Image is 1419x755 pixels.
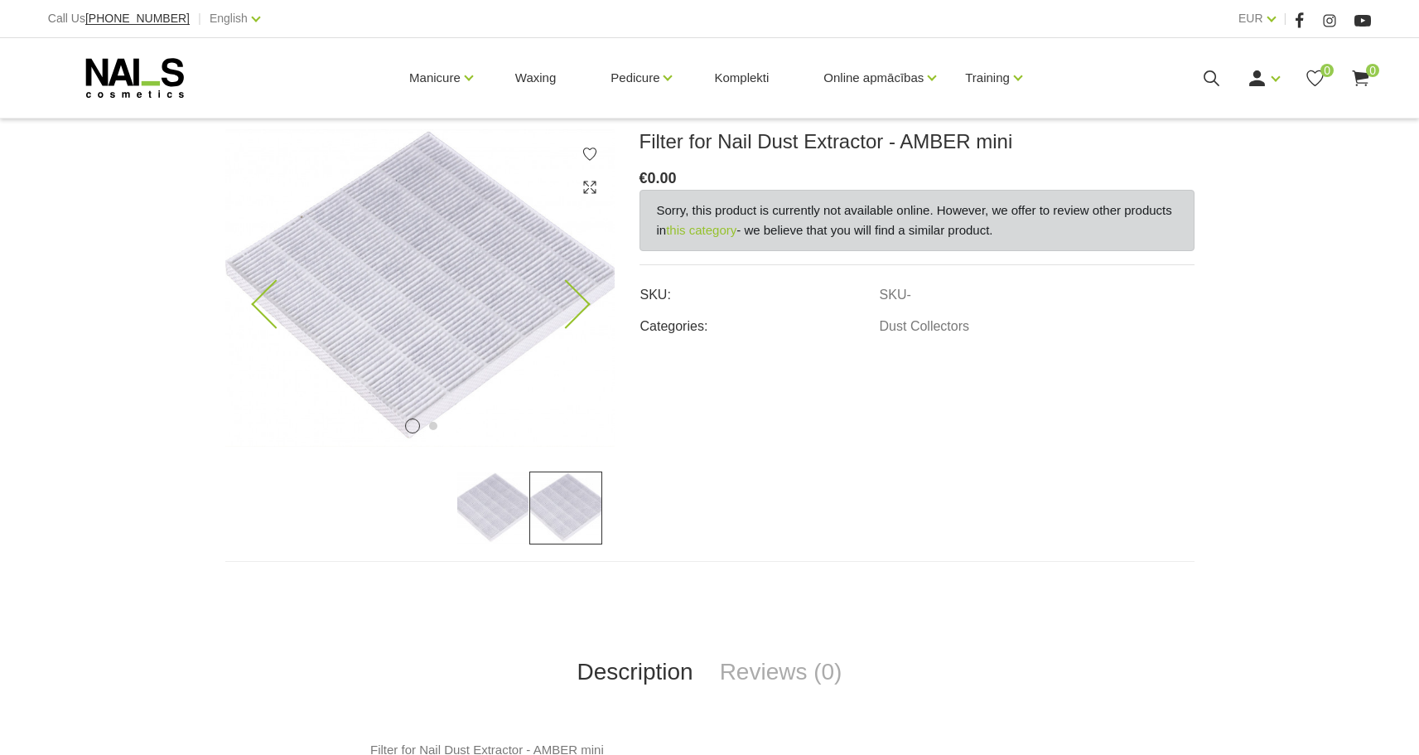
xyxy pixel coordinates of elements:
td: Categories: [640,305,879,336]
a: Online apmācības [823,45,924,111]
span: | [1284,8,1287,29]
a: Pedicure [611,45,659,111]
div: Call Us [48,8,190,29]
a: Dust Collectors [880,319,969,334]
a: English [210,8,248,28]
span: 0 [1366,64,1379,77]
button: 1 of 2 [405,419,420,433]
h3: Filter for Nail Dust Extractor - AMBER mini [640,129,1195,154]
a: SKU- [880,288,911,302]
span: 0 [1320,64,1334,77]
a: Description [564,645,707,699]
img: ... [225,129,615,447]
img: ... [456,472,529,544]
a: Waxing [502,38,569,118]
a: 0 [1305,68,1325,89]
div: Sorry, this product is currently not available online. However, we offer to review other products... [640,190,1195,251]
a: Manicure [409,45,461,111]
a: Reviews (0) [707,645,856,699]
a: this category [666,220,736,240]
span: | [198,8,201,29]
a: 0 [1350,68,1371,89]
span: € [640,170,648,186]
span: 0.00 [648,170,677,186]
button: 2 of 2 [429,422,437,430]
a: Komplekti [701,38,782,118]
td: SKU: [640,273,879,305]
a: Training [965,45,1010,111]
a: EUR [1238,8,1263,28]
img: ... [529,472,602,544]
a: [PHONE_NUMBER] [85,12,190,25]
